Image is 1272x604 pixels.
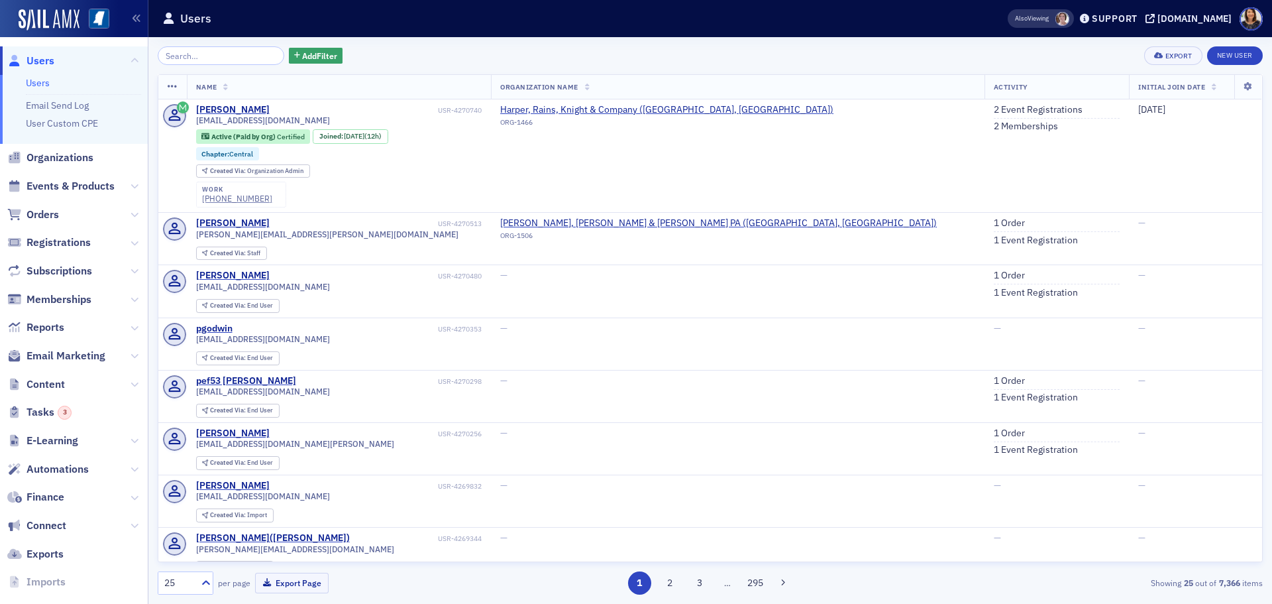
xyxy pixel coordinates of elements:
[26,518,66,533] span: Connect
[26,320,64,335] span: Reports
[1015,14,1049,23] span: Viewing
[7,320,64,335] a: Reports
[628,572,651,595] button: 1
[210,407,273,414] div: End User
[196,428,270,440] a: [PERSON_NAME]
[994,532,1001,544] span: —
[210,511,247,519] span: Created Via :
[196,229,458,239] span: [PERSON_NAME][EMAIL_ADDRESS][PERSON_NAME][DOMAIN_NAME]
[210,250,260,257] div: Staff
[500,118,833,131] div: ORG-1466
[26,235,91,250] span: Registrations
[1157,13,1232,25] div: [DOMAIN_NAME]
[272,482,482,491] div: USR-4269832
[500,217,937,229] span: Matthews, Cutrer & Lindsay PA (Ridgeland, MS)
[211,132,277,141] span: Active (Paid by Org)
[210,512,267,519] div: Import
[688,572,712,595] button: 3
[26,462,89,477] span: Automations
[196,544,394,554] span: [PERSON_NAME][EMAIL_ADDRESS][DOMAIN_NAME]
[164,576,193,590] div: 25
[994,392,1078,404] a: 1 Event Registration
[500,231,937,245] div: ORG-1506
[19,9,79,30] img: SailAMX
[7,151,93,165] a: Organizations
[500,479,507,491] span: —
[1138,269,1145,281] span: —
[210,353,247,362] span: Created Via :
[210,166,247,175] span: Created Via :
[235,325,482,333] div: USR-4270353
[1138,479,1145,491] span: —
[272,106,482,115] div: USR-4270740
[196,282,330,292] span: [EMAIL_ADDRESS][DOMAIN_NAME]
[26,151,93,165] span: Organizations
[994,121,1058,133] a: 2 Memberships
[26,575,66,589] span: Imports
[1216,577,1242,589] strong: 7,366
[210,168,303,175] div: Organization Admin
[289,48,343,64] button: AddFilter
[7,179,115,194] a: Events & Products
[7,547,64,562] a: Exports
[196,217,270,229] div: [PERSON_NAME]
[7,575,66,589] a: Imports
[7,434,78,448] a: E-Learning
[196,491,330,501] span: [EMAIL_ADDRESS][DOMAIN_NAME]
[196,270,270,282] a: [PERSON_NAME]
[89,9,109,29] img: SailAMX
[500,104,833,116] span: Harper, Rains, Knight & Company (Ridgeland, MS)
[994,322,1001,334] span: —
[1138,375,1145,387] span: —
[994,270,1025,282] a: 1 Order
[196,404,280,418] div: Created Via: End User
[718,577,737,589] span: …
[7,208,59,222] a: Orders
[994,444,1078,456] a: 1 Event Registration
[272,430,482,438] div: USR-4270256
[26,208,59,222] span: Orders
[1055,12,1069,26] span: Lydia Carlisle
[1145,14,1236,23] button: [DOMAIN_NAME]
[26,490,64,505] span: Finance
[277,132,305,141] span: Certified
[26,54,54,68] span: Users
[196,299,280,313] div: Created Via: End User
[7,235,91,250] a: Registrations
[7,462,89,477] a: Automations
[26,349,105,363] span: Email Marketing
[7,518,66,533] a: Connect
[196,375,296,387] div: pef53 [PERSON_NAME]
[500,375,507,387] span: —
[7,490,64,505] a: Finance
[994,235,1078,247] a: 1 Event Registration
[196,104,270,116] a: [PERSON_NAME]
[302,50,337,62] span: Add Filter
[994,479,1001,491] span: —
[196,247,267,261] div: Created Via: Staff
[196,532,350,544] a: [PERSON_NAME]([PERSON_NAME])
[196,164,310,178] div: Created Via: Organization Admin
[313,129,388,144] div: Joined: 2025-09-25 00:00:00
[500,322,507,334] span: —
[196,509,274,522] div: Created Via: Import
[500,82,578,91] span: Organization Name
[500,427,507,439] span: —
[202,186,272,194] div: work
[26,377,65,392] span: Content
[26,264,92,278] span: Subscriptions
[196,323,233,335] div: pgodwin
[26,405,72,420] span: Tasks
[158,46,284,65] input: Search…
[319,132,344,141] span: Joined :
[744,572,767,595] button: 295
[201,132,304,141] a: Active (Paid by Org) Certified
[196,387,330,396] span: [EMAIL_ADDRESS][DOMAIN_NAME]
[272,219,482,228] div: USR-4270513
[1165,52,1192,60] div: Export
[26,77,50,89] a: Users
[7,377,65,392] a: Content
[1181,577,1195,589] strong: 25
